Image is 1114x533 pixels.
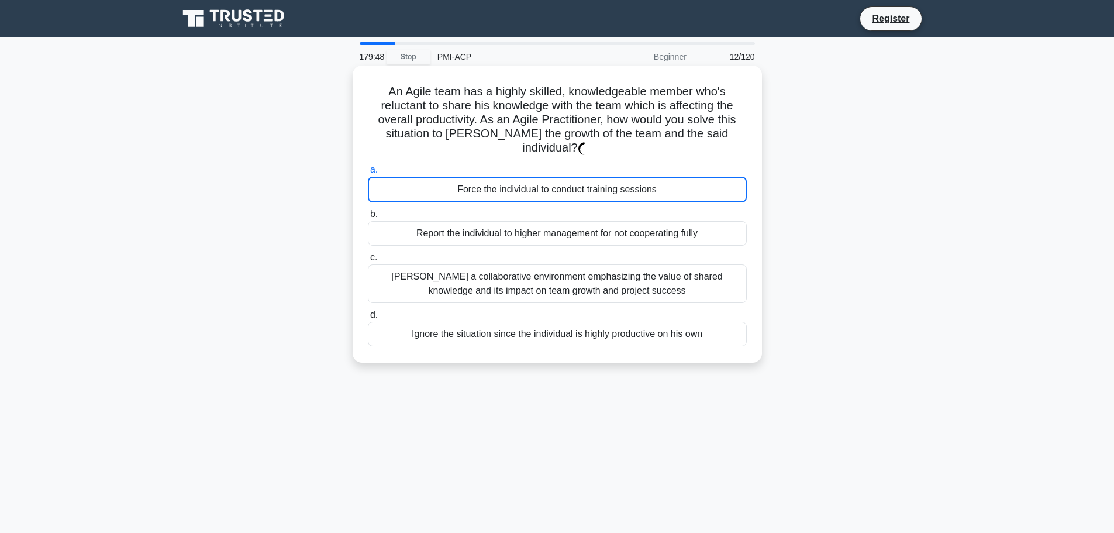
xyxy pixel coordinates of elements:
[694,45,762,68] div: 12/120
[353,45,387,68] div: 179:48
[368,177,747,202] div: Force the individual to conduct training sessions
[591,45,694,68] div: Beginner
[370,209,378,219] span: b.
[368,221,747,246] div: Report the individual to higher management for not cooperating fully
[370,310,378,319] span: d.
[387,50,430,64] a: Stop
[368,264,747,303] div: [PERSON_NAME] a collaborative environment emphasizing the value of shared knowledge and its impac...
[367,84,748,156] h5: An Agile team has a highly skilled, knowledgeable member who's reluctant to share his knowledge w...
[370,252,377,262] span: c.
[430,45,591,68] div: PMI-ACP
[370,164,378,174] span: a.
[368,322,747,346] div: Ignore the situation since the individual is highly productive on his own
[865,11,916,26] a: Register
